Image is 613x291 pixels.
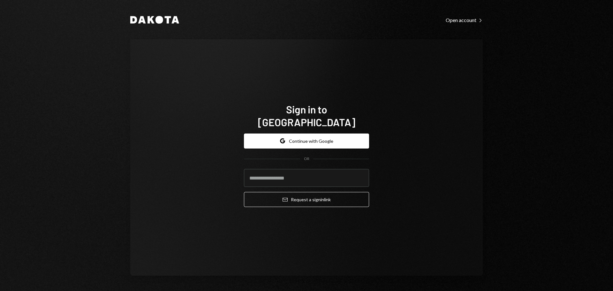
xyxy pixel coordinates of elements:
[244,134,369,149] button: Continue with Google
[304,156,309,162] div: OR
[244,103,369,128] h1: Sign in to [GEOGRAPHIC_DATA]
[446,16,483,23] a: Open account
[446,17,483,23] div: Open account
[244,192,369,207] button: Request a signinlink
